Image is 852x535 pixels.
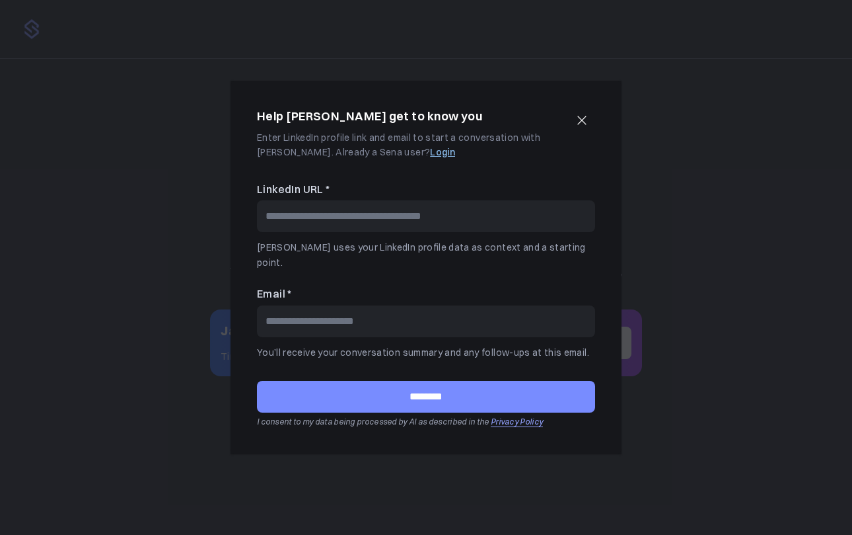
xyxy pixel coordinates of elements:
a: Privacy Policy [491,417,543,427]
a: Login [430,146,455,158]
label: Email * [257,286,595,303]
p: You’ll receive your conversation summary and any follow-ups at this email. [257,345,595,360]
p: [PERSON_NAME] uses your LinkedIn profile data as context and a starting point. [257,240,595,270]
label: LinkedIn URL * [257,181,595,198]
h2: Help [PERSON_NAME] get to know you [257,107,482,126]
p: Enter LinkedIn profile link and email to start a conversation with [PERSON_NAME]. Already a Sena ... [257,130,563,160]
span: I consent to my data being processed by AI as described in the [257,417,489,427]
